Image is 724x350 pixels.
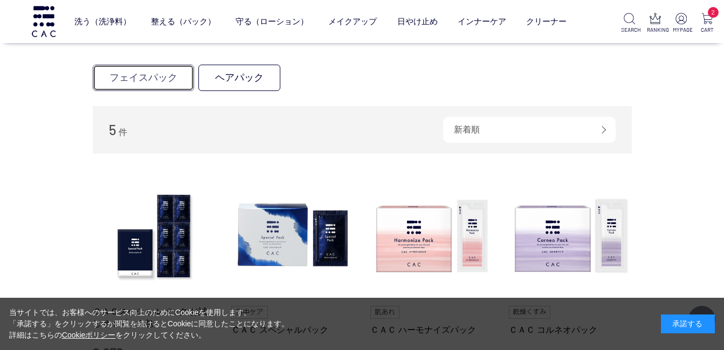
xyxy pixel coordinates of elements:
p: SEARCH [621,26,638,34]
a: メイクアップ [328,7,377,36]
a: 守る（ローション） [236,7,308,36]
a: インナーケア [458,7,506,36]
a: 2 CART [699,13,715,34]
div: 当サイトでは、お客様へのサービス向上のためにCookieを使用します。 「承諾する」をクリックするか閲覧を続けるとCookieに同意したことになります。 詳細はこちらの をクリックしてください。 [9,307,289,341]
img: ＣＡＣ コルネオパック [509,175,632,298]
a: ヘアパック [198,65,280,91]
p: MYPAGE [673,26,689,34]
a: SEARCH [621,13,638,34]
a: MYPAGE [673,13,689,34]
a: 整える（パック） [151,7,216,36]
a: クリーナー [526,7,567,36]
a: RANKING [647,13,664,34]
p: CART [699,26,715,34]
a: Cookieポリシー [62,331,116,339]
p: RANKING [647,26,664,34]
span: 件 [119,128,127,137]
a: 日やけ止め [397,7,438,36]
span: 2 [708,7,719,18]
span: 5 [109,121,116,138]
div: 新着順 [443,117,616,143]
a: 洗う（洗浄料） [74,7,131,36]
img: logo [30,6,57,37]
img: ＣＡＣスペシャルパック お試しサイズ（６包） [93,175,216,298]
img: ＣＡＣ ハーモナイズパック [370,175,493,298]
img: ＣＡＣ スペシャルパック [231,175,354,298]
a: フェイスパック [93,65,194,91]
div: 承諾する [661,314,715,333]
